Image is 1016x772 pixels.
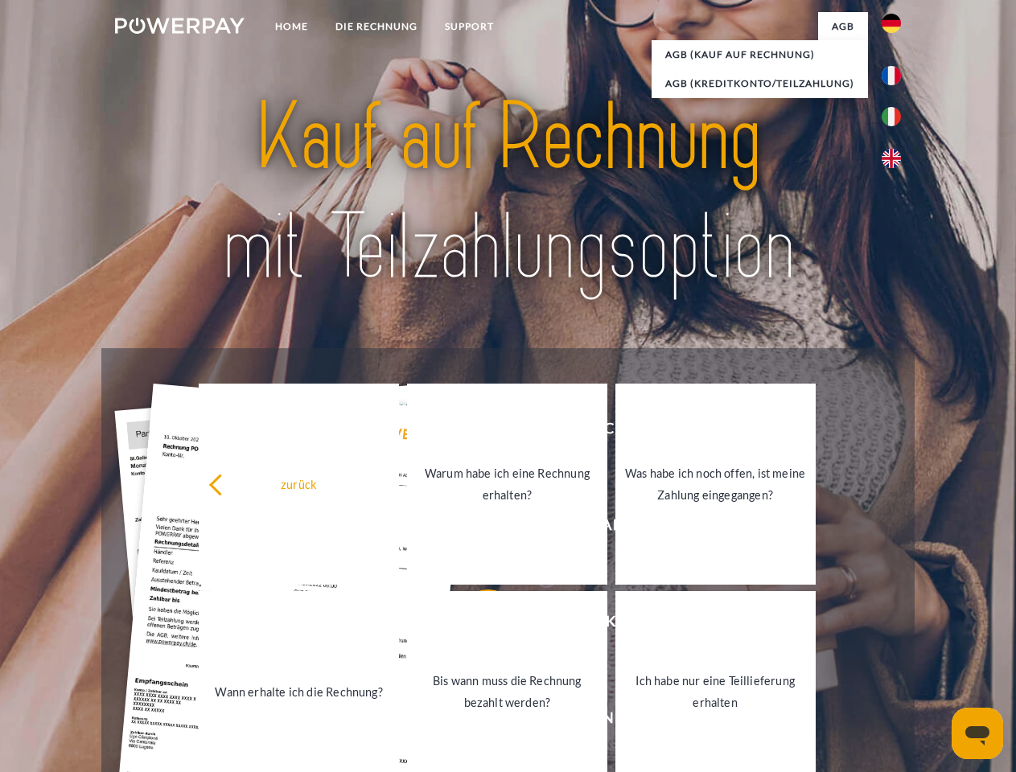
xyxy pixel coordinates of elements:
div: zurück [208,473,389,495]
img: it [882,107,901,126]
img: title-powerpay_de.svg [154,77,862,308]
a: DIE RECHNUNG [322,12,431,41]
img: de [882,14,901,33]
div: Wann erhalte ich die Rechnung? [208,680,389,702]
img: en [882,149,901,168]
iframe: Schaltfläche zum Öffnen des Messaging-Fensters [952,708,1003,759]
a: Was habe ich noch offen, ist meine Zahlung eingegangen? [615,384,816,585]
div: Ich habe nur eine Teillieferung erhalten [625,670,806,713]
img: logo-powerpay-white.svg [115,18,245,34]
div: Warum habe ich eine Rechnung erhalten? [417,462,598,506]
a: AGB (Kauf auf Rechnung) [652,40,868,69]
a: Home [261,12,322,41]
div: Was habe ich noch offen, ist meine Zahlung eingegangen? [625,462,806,506]
img: fr [882,66,901,85]
a: AGB (Kreditkonto/Teilzahlung) [652,69,868,98]
div: Bis wann muss die Rechnung bezahlt werden? [417,670,598,713]
a: agb [818,12,868,41]
a: SUPPORT [431,12,508,41]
